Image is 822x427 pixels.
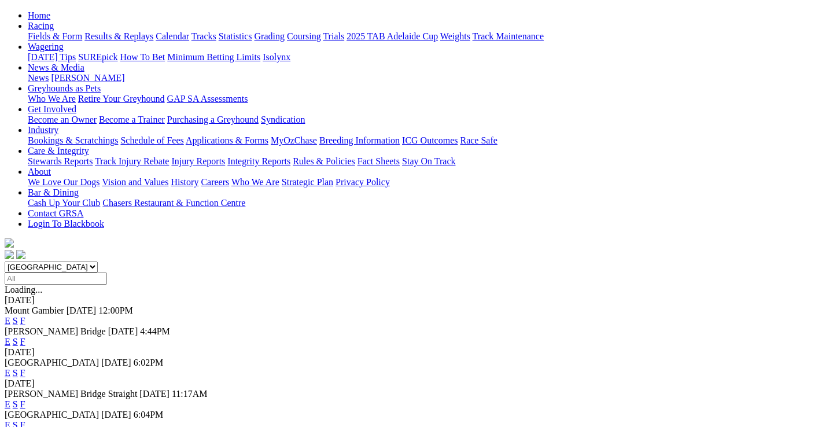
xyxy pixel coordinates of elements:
a: Breeding Information [319,135,400,145]
a: Retire Your Greyhound [78,94,165,104]
a: Weights [440,31,470,41]
a: Care & Integrity [28,146,89,156]
span: 4:44PM [140,326,170,336]
a: Vision and Values [102,177,168,187]
a: Who We Are [28,94,76,104]
a: Fact Sheets [357,156,400,166]
a: Fields & Form [28,31,82,41]
a: Isolynx [263,52,290,62]
div: [DATE] [5,295,817,305]
a: Grading [255,31,285,41]
a: Strategic Plan [282,177,333,187]
span: [GEOGRAPHIC_DATA] [5,410,99,419]
span: Loading... [5,285,42,295]
a: Syndication [261,115,305,124]
a: Injury Reports [171,156,225,166]
a: News [28,73,49,83]
a: Greyhounds as Pets [28,83,101,93]
a: [DATE] Tips [28,52,76,62]
a: [PERSON_NAME] [51,73,124,83]
a: About [28,167,51,176]
div: News & Media [28,73,817,83]
span: [DATE] [101,410,131,419]
a: Home [28,10,50,20]
a: Bar & Dining [28,187,79,197]
a: E [5,368,10,378]
a: Racing [28,21,54,31]
a: Integrity Reports [227,156,290,166]
div: Care & Integrity [28,156,817,167]
div: [DATE] [5,378,817,389]
a: F [20,337,25,347]
div: Wagering [28,52,817,62]
span: [PERSON_NAME] Bridge Straight [5,389,137,399]
a: SUREpick [78,52,117,62]
span: 12:00PM [98,305,133,315]
a: History [171,177,198,187]
span: 11:17AM [172,389,208,399]
a: Minimum Betting Limits [167,52,260,62]
a: Calendar [156,31,189,41]
span: [DATE] [139,389,169,399]
a: How To Bet [120,52,165,62]
div: About [28,177,817,187]
a: Results & Replays [84,31,153,41]
a: Become a Trainer [99,115,165,124]
a: S [13,368,18,378]
div: Bar & Dining [28,198,817,208]
img: twitter.svg [16,250,25,259]
a: S [13,399,18,409]
a: We Love Our Dogs [28,177,99,187]
span: Mount Gambier [5,305,64,315]
a: Tracks [191,31,216,41]
a: Become an Owner [28,115,97,124]
a: E [5,316,10,326]
a: Race Safe [460,135,497,145]
div: Industry [28,135,817,146]
a: Stay On Track [402,156,455,166]
a: Statistics [219,31,252,41]
a: Stewards Reports [28,156,93,166]
a: Applications & Forms [186,135,268,145]
input: Select date [5,273,107,285]
a: News & Media [28,62,84,72]
a: GAP SA Assessments [167,94,248,104]
a: Who We Are [231,177,279,187]
a: E [5,337,10,347]
a: Get Involved [28,104,76,114]
a: Trials [323,31,344,41]
a: Schedule of Fees [120,135,183,145]
a: F [20,368,25,378]
a: MyOzChase [271,135,317,145]
a: E [5,399,10,409]
a: Industry [28,125,58,135]
span: [DATE] [108,326,138,336]
a: Purchasing a Greyhound [167,115,259,124]
span: [DATE] [67,305,97,315]
a: Careers [201,177,229,187]
span: 6:04PM [134,410,164,419]
span: [GEOGRAPHIC_DATA] [5,358,99,367]
a: Privacy Policy [336,177,390,187]
a: S [13,337,18,347]
a: Wagering [28,42,64,51]
a: Coursing [287,31,321,41]
div: Greyhounds as Pets [28,94,817,104]
span: [DATE] [101,358,131,367]
a: Bookings & Scratchings [28,135,118,145]
a: Track Maintenance [473,31,544,41]
a: F [20,399,25,409]
a: F [20,316,25,326]
div: [DATE] [5,347,817,358]
a: ICG Outcomes [402,135,458,145]
a: Contact GRSA [28,208,83,218]
span: 6:02PM [134,358,164,367]
a: 2025 TAB Adelaide Cup [347,31,438,41]
img: facebook.svg [5,250,14,259]
span: [PERSON_NAME] Bridge [5,326,106,336]
a: Chasers Restaurant & Function Centre [102,198,245,208]
div: Racing [28,31,817,42]
a: Login To Blackbook [28,219,104,229]
a: Cash Up Your Club [28,198,100,208]
a: S [13,316,18,326]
